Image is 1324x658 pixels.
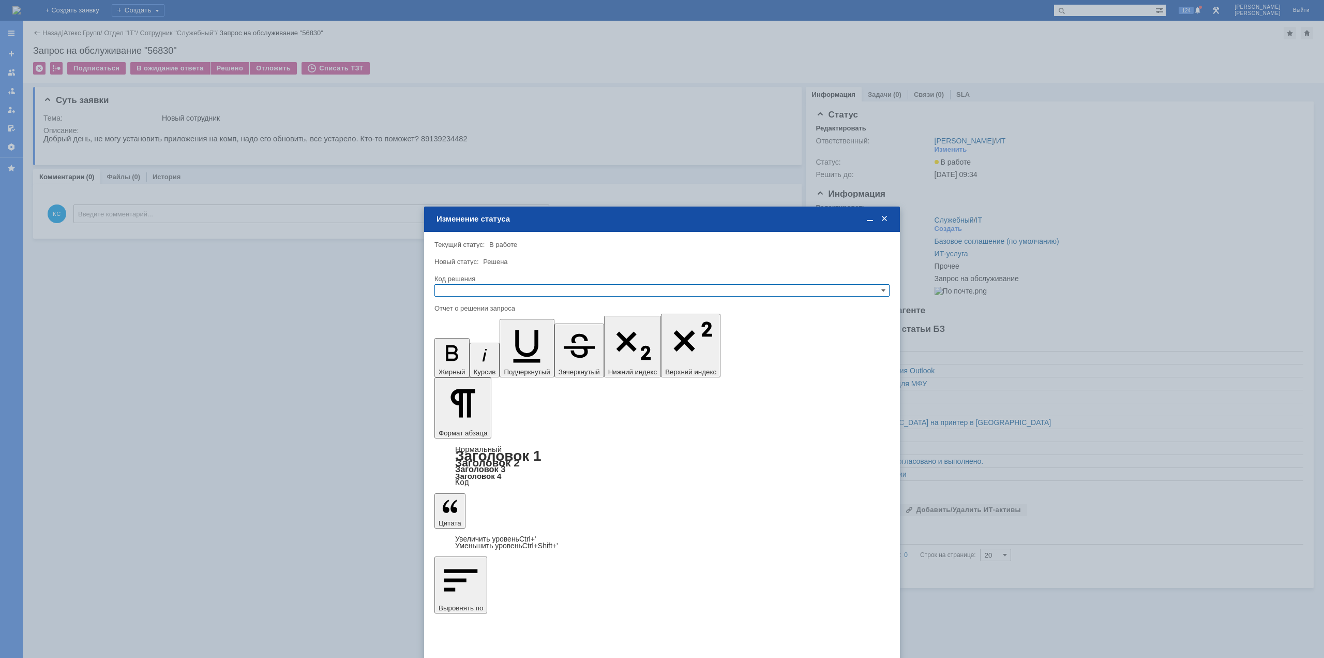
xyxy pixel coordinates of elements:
[434,536,890,549] div: Цитата
[434,557,487,613] button: Выровнять по
[455,535,536,543] a: Increase
[608,368,657,376] span: Нижний индекс
[434,305,887,312] div: Отчет о решении запроса
[879,214,890,224] span: Закрыть
[554,324,604,377] button: Зачеркнутый
[434,377,491,438] button: Формат абзаца
[470,343,500,377] button: Курсив
[455,457,520,469] a: Заголовок 2
[434,275,887,282] div: Код решения
[504,368,550,376] span: Подчеркнутый
[559,368,600,376] span: Зачеркнутый
[500,319,554,377] button: Подчеркнутый
[865,214,875,224] span: Свернуть (Ctrl + M)
[455,448,541,464] a: Заголовок 1
[439,429,487,437] span: Формат абзаца
[489,241,517,248] span: В работе
[439,368,465,376] span: Жирный
[434,493,465,529] button: Цитата
[665,368,716,376] span: Верхний индекс
[455,478,469,487] a: Код
[437,214,890,224] div: Изменение статуса
[434,241,485,248] label: Текущий статус:
[483,258,507,266] span: Решена
[455,542,558,550] a: Decrease
[519,535,536,543] span: Ctrl+'
[455,464,505,474] a: Заголовок 3
[434,258,479,266] label: Новый статус:
[455,445,502,454] a: Нормальный
[604,316,661,377] button: Нижний индекс
[434,338,470,377] button: Жирный
[661,314,720,377] button: Верхний индекс
[439,604,483,612] span: Выровнять по
[455,472,501,480] a: Заголовок 4
[439,519,461,527] span: Цитата
[434,446,890,486] div: Формат абзаца
[522,542,558,550] span: Ctrl+Shift+'
[474,368,496,376] span: Курсив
